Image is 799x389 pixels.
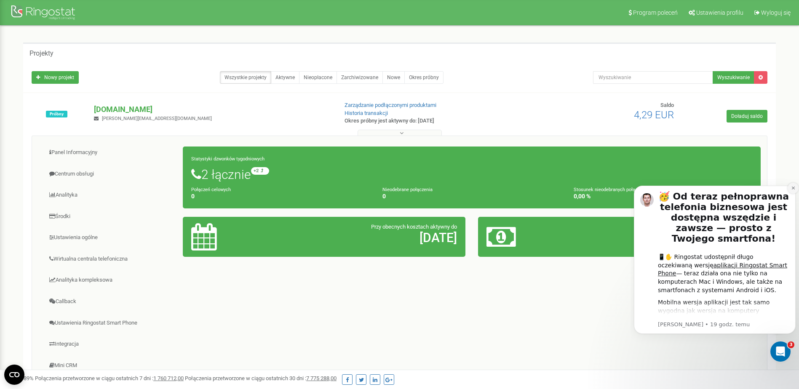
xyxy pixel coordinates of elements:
a: Wirtualna centrala telefoniczna [38,249,183,269]
a: Historia transakcji [345,110,388,116]
button: Open CMP widget [4,365,24,385]
a: Nowy projekt [32,71,79,84]
small: Nieodebrane połączenia [382,187,433,192]
a: Ustawienia ogólne [38,227,183,248]
small: Statystyki dzwonków tygodniowych [191,156,265,162]
span: 3 [788,341,794,348]
span: Wyloguj się [761,9,791,16]
iframe: Intercom live chat [770,341,791,362]
a: Nowe [382,71,405,84]
span: 4,29 EUR [634,109,674,121]
h4: 0 [191,193,370,200]
a: Analityka kompleksowa [38,270,183,290]
span: Połączenia przetworzone w ciągu ostatnich 7 dni : [35,375,184,381]
span: Przy obecnych kosztach aktywny do [371,224,457,230]
a: Okres próbny [404,71,444,84]
span: Połączenia przetworzone w ciągu ostatnich 30 dni : [185,375,337,381]
a: Integracja [38,334,183,354]
iframe: Intercom notifications wiadomość [631,173,799,366]
button: Wyszukiwanie [713,71,754,84]
a: Panel Informacyjny [38,142,183,163]
a: Callback [38,291,183,312]
span: Program poleceń [633,9,678,16]
a: Aktywne [271,71,299,84]
input: Wyszukiwanie [593,71,713,84]
a: Mini CRM [38,355,183,376]
h1: 2 łącznie [191,167,752,181]
h5: Projekty [29,50,53,57]
a: Zarchiwizowane [337,71,383,84]
h2: 4,29 € [579,231,752,245]
a: Analityka [38,185,183,205]
small: +2 [251,167,269,175]
a: Środki [38,206,183,227]
h4: 0,00 % [574,193,752,200]
small: Stosunek nieodebranych połączeń [574,187,645,192]
span: Próbny [46,111,67,117]
small: Połączeń celowych [191,187,231,192]
a: Nieopłacone [299,71,337,84]
p: [DOMAIN_NAME] [94,104,331,115]
a: Centrum obsługi [38,164,183,184]
span: Ustawienia profilu [696,9,743,16]
u: 7 775 288,00 [306,375,337,381]
a: Wszystkie projekty [220,71,271,84]
a: Ustawienia Ringostat Smart Phone [38,313,183,333]
u: 1 760 712,00 [153,375,184,381]
span: Saldo [660,102,674,108]
span: [PERSON_NAME][EMAIL_ADDRESS][DOMAIN_NAME] [102,116,212,121]
h4: 0 [382,193,561,200]
a: Zarządzanie podłączonymi produktami [345,102,436,108]
p: Okres próbny jest aktywny do: [DATE] [345,117,519,125]
h2: [DATE] [284,231,457,245]
a: Doładuj saldo [727,110,767,123]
